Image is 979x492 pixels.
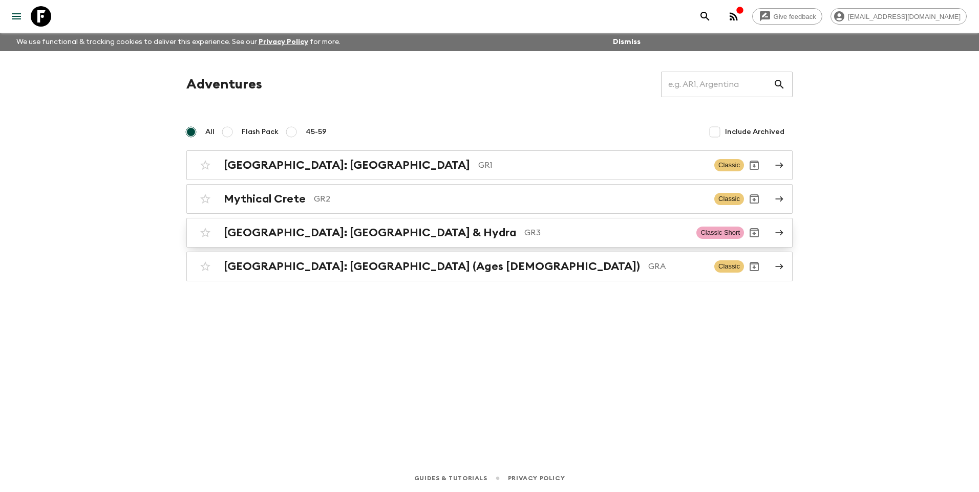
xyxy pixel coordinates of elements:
[714,159,744,171] span: Classic
[224,226,516,239] h2: [GEOGRAPHIC_DATA]: [GEOGRAPHIC_DATA] & Hydra
[186,218,793,248] a: [GEOGRAPHIC_DATA]: [GEOGRAPHIC_DATA] & HydraGR3Classic ShortArchive
[224,159,470,172] h2: [GEOGRAPHIC_DATA]: [GEOGRAPHIC_DATA]
[205,127,215,137] span: All
[524,227,688,239] p: GR3
[842,13,966,20] span: [EMAIL_ADDRESS][DOMAIN_NAME]
[696,227,744,239] span: Classic Short
[478,159,706,171] p: GR1
[695,6,715,27] button: search adventures
[831,8,967,25] div: [EMAIL_ADDRESS][DOMAIN_NAME]
[610,35,643,49] button: Dismiss
[224,260,640,273] h2: [GEOGRAPHIC_DATA]: [GEOGRAPHIC_DATA] (Ages [DEMOGRAPHIC_DATA])
[752,8,822,25] a: Give feedback
[186,184,793,214] a: Mythical CreteGR2ClassicArchive
[224,192,306,206] h2: Mythical Crete
[661,70,773,99] input: e.g. AR1, Argentina
[414,473,487,484] a: Guides & Tutorials
[714,193,744,205] span: Classic
[6,6,27,27] button: menu
[725,127,784,137] span: Include Archived
[12,33,345,51] p: We use functional & tracking cookies to deliver this experience. See our for more.
[744,256,764,277] button: Archive
[259,38,308,46] a: Privacy Policy
[714,260,744,273] span: Classic
[306,127,327,137] span: 45-59
[186,252,793,281] a: [GEOGRAPHIC_DATA]: [GEOGRAPHIC_DATA] (Ages [DEMOGRAPHIC_DATA])GRAClassicArchive
[186,150,793,180] a: [GEOGRAPHIC_DATA]: [GEOGRAPHIC_DATA]GR1ClassicArchive
[186,74,262,95] h1: Adventures
[508,473,565,484] a: Privacy Policy
[314,193,706,205] p: GR2
[242,127,279,137] span: Flash Pack
[744,189,764,209] button: Archive
[744,222,764,243] button: Archive
[648,260,706,273] p: GRA
[768,13,822,20] span: Give feedback
[744,155,764,175] button: Archive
